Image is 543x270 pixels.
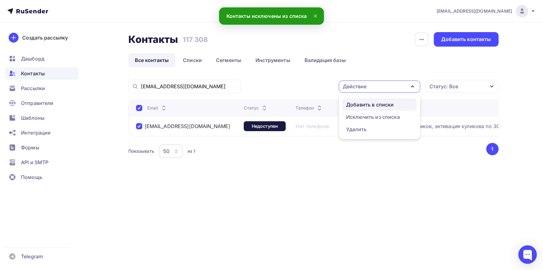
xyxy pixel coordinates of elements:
[298,53,352,67] a: Валидация базы
[159,144,183,158] button: 50
[141,83,237,90] input: Поиск
[147,105,168,111] div: Email
[188,148,196,154] div: из 1
[437,8,512,14] span: [EMAIL_ADDRESS][DOMAIN_NAME]
[5,97,78,109] a: Отправители
[346,101,394,108] div: Добавить в списки
[21,173,42,181] span: Помощь
[21,144,39,151] span: Формы
[378,123,506,129] a: !Регистрации Куликов, активация куликова по 3000
[145,123,230,129] a: [EMAIL_ADDRESS][DOMAIN_NAME]
[21,55,44,62] span: Дашборд
[176,53,208,67] a: Списки
[21,99,54,107] span: Отправители
[5,82,78,94] a: Рассылки
[21,85,45,92] span: Рассылки
[296,123,329,129] a: Нет телефона
[5,52,78,65] a: Дашборд
[128,33,178,46] h2: Контакты
[346,126,367,133] div: Удалить
[22,34,68,41] div: Создать рассылку
[128,148,154,154] div: Показывать
[21,114,44,122] span: Шаблоны
[21,253,43,260] span: Telegram
[441,36,491,43] div: Добавить контакты
[437,5,536,17] a: [EMAIL_ADDRESS][DOMAIN_NAME]
[343,83,367,90] div: Действие
[244,121,286,131] a: Недоступен
[5,112,78,124] a: Шаблоны
[339,95,420,139] ul: Действие
[5,141,78,154] a: Формы
[244,105,268,111] div: Статус
[183,35,208,44] h3: 117 308
[429,83,458,90] div: Статус: Все
[249,53,297,67] a: Инструменты
[21,129,51,136] span: Интеграции
[346,113,400,121] div: Исключить из списка
[21,70,45,77] span: Контакты
[21,159,48,166] span: API и SMTP
[485,143,499,155] ul: Pagination
[209,53,248,67] a: Сегменты
[5,67,78,80] a: Контакты
[425,80,499,93] button: Статус: Все
[163,147,169,155] div: 50
[339,81,420,93] button: Действие
[128,53,176,67] a: Все контакты
[486,143,499,155] button: Go to page 1
[296,105,323,111] div: Телефон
